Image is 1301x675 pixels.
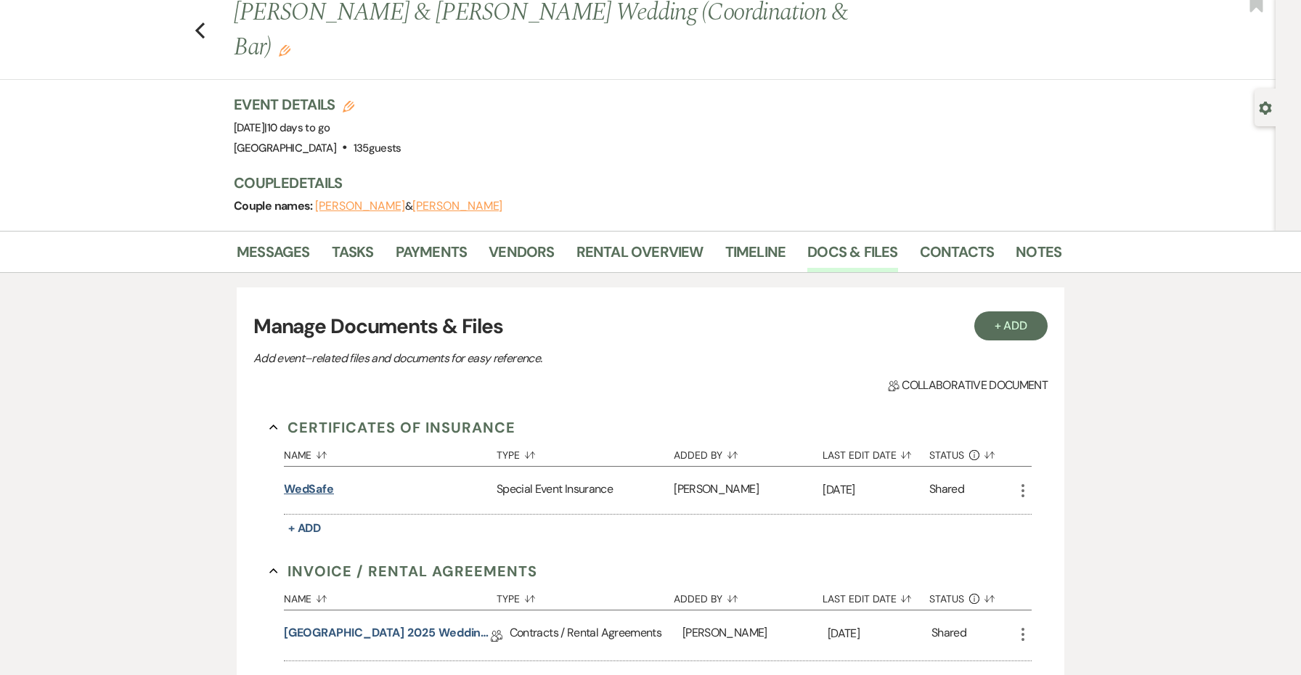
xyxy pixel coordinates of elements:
button: Added By [674,438,823,466]
button: Name [284,438,497,466]
p: Add event–related files and documents for easy reference. [253,349,762,368]
span: 135 guests [354,141,401,155]
span: 10 days to go [267,120,330,135]
button: Edit [279,44,290,57]
a: Vendors [489,240,554,272]
button: Type [497,582,674,610]
a: Messages [237,240,310,272]
div: [PERSON_NAME] [682,610,828,660]
button: + Add [284,518,326,539]
a: Docs & Files [807,240,897,272]
a: Timeline [725,240,786,272]
a: Rental Overview [576,240,703,272]
button: Status [929,582,1014,610]
button: Type [497,438,674,466]
span: | [264,120,330,135]
button: Open lead details [1259,100,1272,114]
span: Status [929,594,964,604]
h3: Event Details [234,94,401,115]
button: WedSafe [284,480,334,498]
button: Invoice / Rental Agreements [269,560,537,582]
span: Couple names: [234,198,315,213]
span: Collaborative document [888,377,1048,394]
span: & [315,199,502,213]
div: Special Event Insurance [497,467,674,514]
a: Notes [1016,240,1061,272]
button: + Add [974,311,1048,340]
p: [DATE] [828,624,931,643]
button: Last Edit Date [823,438,929,466]
span: [DATE] [234,120,330,135]
a: [GEOGRAPHIC_DATA] 2025 Wedding Contract (2 Day Contract) [284,624,491,647]
button: [PERSON_NAME] [315,200,405,212]
button: Status [929,438,1014,466]
div: Shared [929,480,964,500]
p: [DATE] [823,480,929,499]
button: Last Edit Date [823,582,929,610]
div: [PERSON_NAME] [674,467,823,514]
a: Tasks [332,240,374,272]
a: Payments [396,240,468,272]
button: Certificates of Insurance [269,417,515,438]
span: + Add [288,520,322,536]
span: Status [929,450,964,460]
button: [PERSON_NAME] [412,200,502,212]
span: [GEOGRAPHIC_DATA] [234,141,336,155]
button: Name [284,582,497,610]
div: Contracts / Rental Agreements [510,610,682,660]
h3: Couple Details [234,173,1047,193]
h3: Manage Documents & Files [253,311,1048,342]
div: Shared [931,624,966,647]
button: Added By [674,582,823,610]
a: Contacts [920,240,995,272]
